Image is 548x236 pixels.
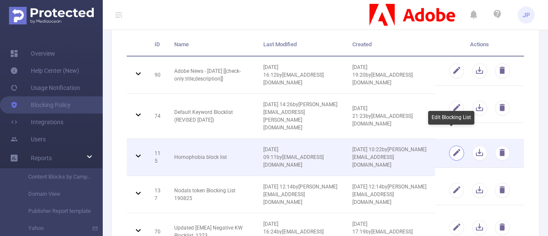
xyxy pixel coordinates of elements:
[148,57,168,94] td: 90
[352,41,372,48] span: Created
[17,185,92,203] a: Domain View
[9,7,94,24] img: Protected Media
[10,62,79,79] a: Help Center (New)
[352,146,426,168] span: [DATE] 10:22 by [PERSON_NAME][EMAIL_ADDRESS][DOMAIN_NAME]
[168,139,257,176] td: Homophobia block list
[31,149,52,167] a: Reports
[168,176,257,213] td: Nodals token Blocking List 190825
[31,155,52,161] span: Reports
[470,41,489,48] span: Actions
[17,203,92,220] a: Publisher Report template
[10,45,55,62] a: Overview
[10,96,71,114] a: Blocking Policy
[10,79,80,96] a: Usage Notification
[174,41,189,48] span: Name
[10,131,46,148] a: Users
[263,184,337,205] span: [DATE] 12:14 by [PERSON_NAME][EMAIL_ADDRESS][DOMAIN_NAME]
[148,139,168,176] td: 115
[263,41,297,48] span: Last Modified
[155,41,160,48] span: ID
[263,102,337,131] span: [DATE] 14:26 by [PERSON_NAME][EMAIL_ADDRESS][PERSON_NAME][DOMAIN_NAME]
[148,176,168,213] td: 137
[263,146,324,168] span: [DATE] 09:11 by [EMAIL_ADDRESS][DOMAIN_NAME]
[428,111,474,125] div: Edit Blocking List
[263,64,324,86] span: [DATE] 16:12 by [EMAIL_ADDRESS][DOMAIN_NAME]
[10,114,63,131] a: Integrations
[352,64,413,86] span: [DATE] 19:20 by [EMAIL_ADDRESS][DOMAIN_NAME]
[352,184,426,205] span: [DATE] 12:14 by [PERSON_NAME][EMAIL_ADDRESS][DOMAIN_NAME]
[523,6,530,24] span: JP
[352,105,413,127] span: [DATE] 21:23 by [EMAIL_ADDRESS][DOMAIN_NAME]
[168,57,257,94] td: Adobe News - [DATE] [[check-only:title,description]]
[168,94,257,139] td: Default Keyword Blocklist (REVISED [DATE])
[148,94,168,139] td: 74
[17,168,92,185] a: Content Blocks by Campaign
